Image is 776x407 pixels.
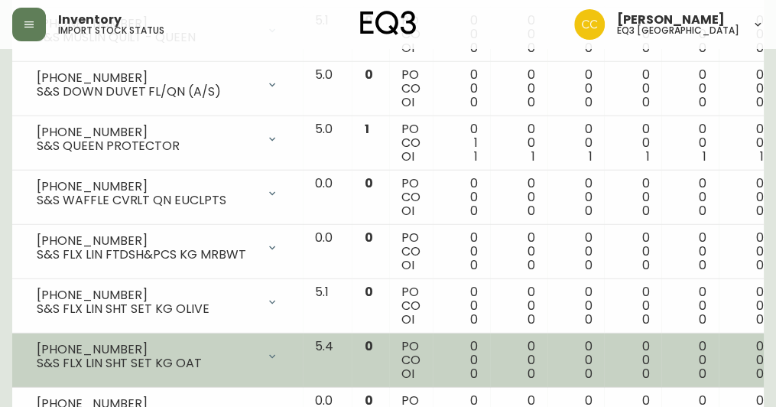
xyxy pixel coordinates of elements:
div: 0 0 [502,122,535,164]
span: 0 [699,202,706,220]
span: 0 [699,93,706,111]
div: PO CO [401,177,420,218]
div: 0 0 [502,177,535,218]
span: 0 [470,311,478,328]
td: 5.1 [303,279,352,334]
div: [PHONE_NUMBER] [37,180,257,194]
span: 0 [528,256,535,274]
h5: import stock status [58,26,164,35]
div: S&S FLX LIN SHT SET KG OLIVE [37,302,257,316]
div: 0 0 [731,340,764,381]
div: [PHONE_NUMBER] [37,343,257,357]
div: 0 0 [560,340,593,381]
span: OI [401,256,414,274]
span: 1 [474,148,478,165]
div: PO CO [401,68,420,109]
div: PO CO [401,122,420,164]
div: 0 0 [731,231,764,272]
span: 1 [703,148,706,165]
div: 0 0 [731,177,764,218]
span: 1 [531,148,535,165]
span: 0 [528,311,535,328]
span: 0 [470,365,478,383]
span: 0 [585,365,593,383]
div: S&S FLX LIN SHT SET KG OAT [37,357,257,370]
div: 0 0 [560,122,593,164]
span: 0 [641,311,649,328]
td: 5.4 [303,334,352,388]
span: 0 [364,337,372,355]
div: 0 0 [560,68,593,109]
div: 0 0 [674,340,706,381]
span: 0 [364,66,372,83]
div: 0 0 [445,340,478,381]
span: 0 [756,256,764,274]
td: 5.0 [303,62,352,116]
span: 0 [585,93,593,111]
div: 0 0 [731,122,764,164]
span: 0 [699,311,706,328]
div: 0 0 [502,68,535,109]
span: 0 [699,256,706,274]
div: 0 0 [674,285,706,327]
span: 0 [641,202,649,220]
div: [PHONE_NUMBER]S&S DOWN DUVET FL/QN (A/S) [24,68,291,102]
span: 0 [756,93,764,111]
div: 0 0 [616,177,649,218]
div: 0 0 [616,231,649,272]
span: 0 [528,365,535,383]
span: 0 [756,311,764,328]
div: S&S DOWN DUVET FL/QN (A/S) [37,85,257,99]
div: 0 0 [502,231,535,272]
span: 0 [756,365,764,383]
div: [PHONE_NUMBER]S&S FLX LIN SHT SET KG OLIVE [24,285,291,319]
div: S&S WAFFLE CVRLT QN EUCLPTS [37,194,257,207]
span: 0 [364,283,372,301]
span: OI [401,202,414,220]
span: Inventory [58,14,122,26]
h5: eq3 [GEOGRAPHIC_DATA] [617,26,739,35]
div: 0 0 [674,177,706,218]
div: 0 1 [445,122,478,164]
div: 0 0 [502,340,535,381]
div: 0 0 [674,68,706,109]
div: 0 0 [560,177,593,218]
div: 0 0 [560,231,593,272]
td: 5.0 [303,116,352,171]
span: OI [401,148,414,165]
span: 0 [585,256,593,274]
div: 0 0 [560,285,593,327]
span: 1 [364,120,369,138]
div: 0 0 [445,68,478,109]
div: [PHONE_NUMBER]S&S FLX LIN SHT SET KG OAT [24,340,291,373]
span: 0 [470,202,478,220]
img: e5ae74ce19ac3445ee91f352311dd8f4 [574,9,605,40]
div: PO CO [401,285,420,327]
div: S&S QUEEN PROTECTOR [37,139,257,153]
img: logo [360,11,417,35]
span: 0 [585,202,593,220]
span: OI [401,311,414,328]
span: 0 [641,256,649,274]
span: 1 [645,148,649,165]
div: [PHONE_NUMBER] [37,71,257,85]
div: 0 0 [502,14,535,55]
div: [PHONE_NUMBER] [37,234,257,248]
span: 0 [641,365,649,383]
td: 0.0 [303,225,352,279]
span: 0 [528,202,535,220]
div: [PHONE_NUMBER]S&S QUEEN PROTECTOR [24,122,291,156]
span: 0 [641,93,649,111]
div: PO CO [401,231,420,272]
span: [PERSON_NAME] [617,14,725,26]
div: 0 0 [731,68,764,109]
div: PO CO [401,340,420,381]
span: 0 [699,365,706,383]
div: PO CO [401,14,420,55]
div: 0 0 [445,231,478,272]
div: 0 0 [674,231,706,272]
div: 0 0 [616,122,649,164]
span: 0 [470,93,478,111]
span: 0 [756,202,764,220]
span: 0 [364,229,372,246]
